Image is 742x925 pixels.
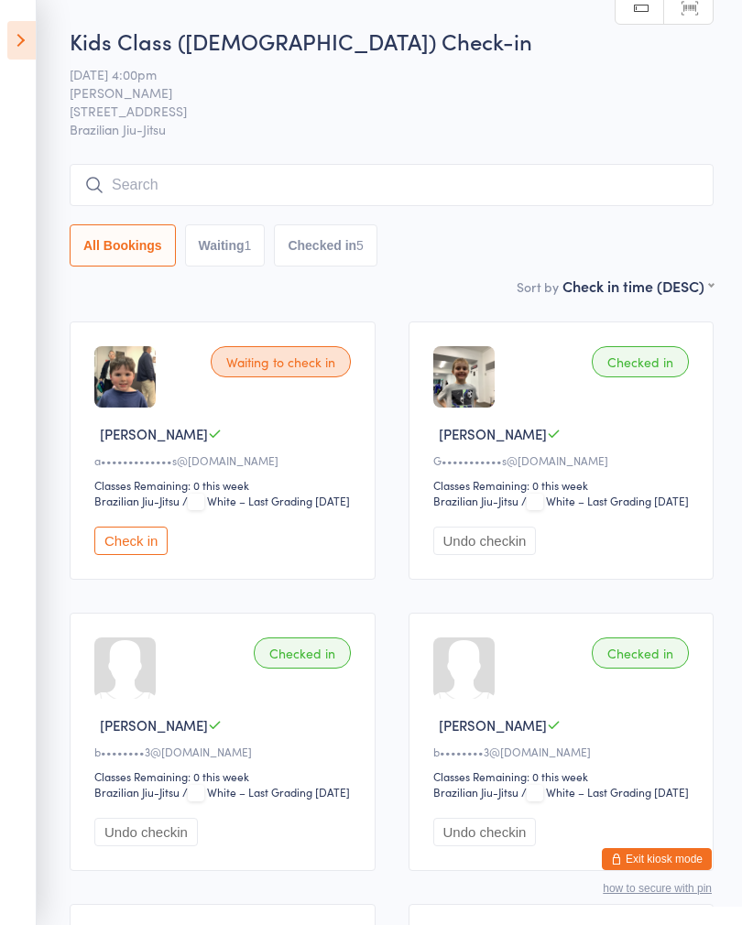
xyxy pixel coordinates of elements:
div: Brazilian Jiu-Jitsu [94,493,180,508]
div: Brazilian Jiu-Jitsu [94,784,180,800]
span: [PERSON_NAME] [439,424,547,443]
button: Undo checkin [94,818,198,846]
button: Check in [94,527,168,555]
button: Undo checkin [433,818,537,846]
span: [STREET_ADDRESS] [70,102,685,120]
span: [PERSON_NAME] [70,83,685,102]
div: Classes Remaining: 0 this week [94,768,356,784]
div: Check in time (DESC) [562,276,714,296]
div: Brazilian Jiu-Jitsu [433,493,518,508]
h2: Kids Class ([DEMOGRAPHIC_DATA]) Check-in [70,26,714,56]
img: image1749016745.png [433,346,495,408]
div: Waiting to check in [211,346,351,377]
div: b••••••••3@[DOMAIN_NAME] [433,744,695,759]
div: G•••••••••••s@[DOMAIN_NAME] [433,452,695,468]
div: b••••••••3@[DOMAIN_NAME] [94,744,356,759]
div: 1 [245,238,252,253]
div: Classes Remaining: 0 this week [433,768,695,784]
button: Checked in5 [274,224,377,267]
button: Waiting1 [185,224,266,267]
input: Search [70,164,714,206]
span: / White – Last Grading [DATE] [521,493,689,508]
div: Classes Remaining: 0 this week [433,477,695,493]
button: Exit kiosk mode [602,848,712,870]
span: [PERSON_NAME] [100,715,208,735]
div: Classes Remaining: 0 this week [94,477,356,493]
label: Sort by [517,277,559,296]
span: / White – Last Grading [DATE] [182,493,350,508]
span: Brazilian Jiu-Jitsu [70,120,714,138]
div: 5 [356,238,364,253]
button: how to secure with pin [603,882,712,895]
span: / White – Last Grading [DATE] [521,784,689,800]
div: Checked in [592,637,689,669]
div: a•••••••••••••s@[DOMAIN_NAME] [94,452,356,468]
span: / White – Last Grading [DATE] [182,784,350,800]
div: Brazilian Jiu-Jitsu [433,784,518,800]
span: [DATE] 4:00pm [70,65,685,83]
span: [PERSON_NAME] [439,715,547,735]
span: [PERSON_NAME] [100,424,208,443]
div: Checked in [592,346,689,377]
img: image1755672604.png [94,346,156,408]
button: All Bookings [70,224,176,267]
div: Checked in [254,637,351,669]
button: Undo checkin [433,527,537,555]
